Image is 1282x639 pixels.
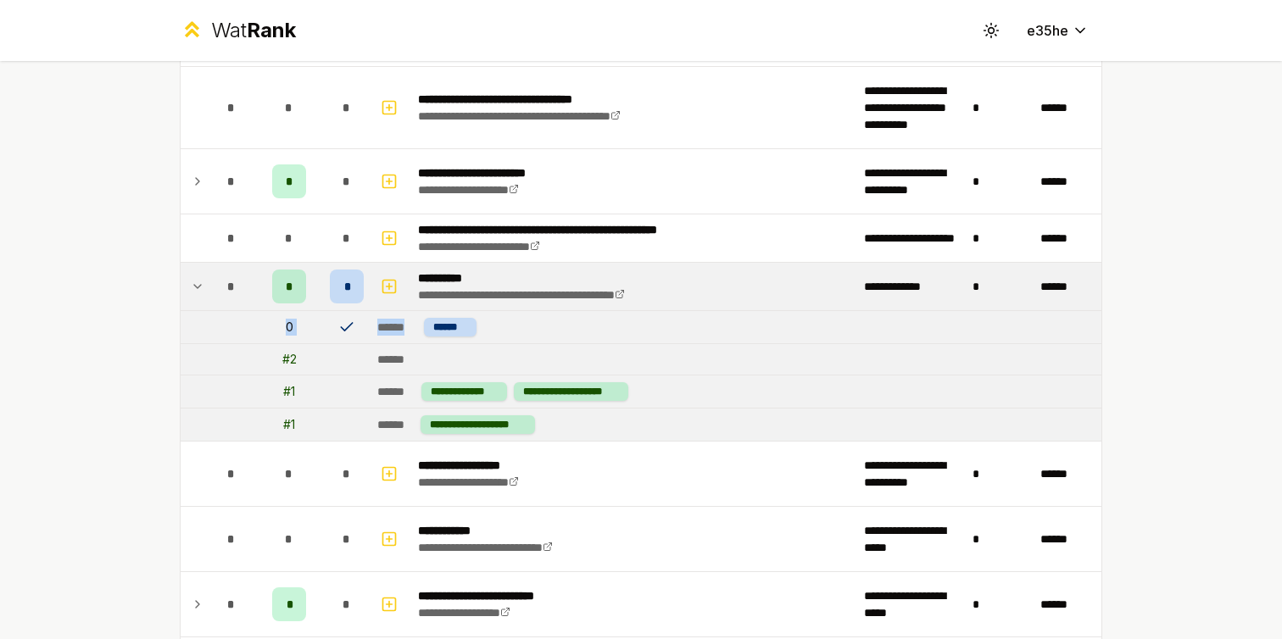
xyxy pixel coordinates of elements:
[1013,15,1102,46] button: e35he
[211,17,296,44] div: Wat
[247,18,296,42] span: Rank
[255,311,323,343] td: 0
[283,383,295,400] div: # 1
[283,416,295,433] div: # 1
[282,351,297,368] div: # 2
[1027,20,1068,41] span: e35he
[180,17,296,44] a: WatRank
